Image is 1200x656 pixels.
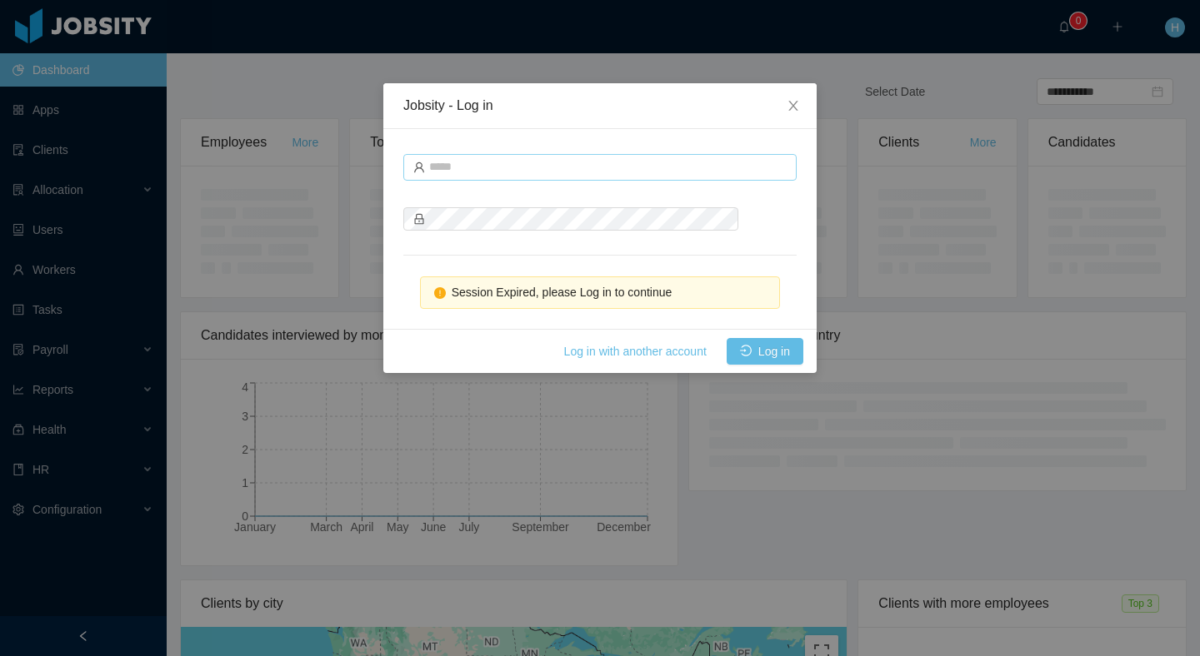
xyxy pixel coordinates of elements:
[551,338,720,365] button: Log in with another account
[413,213,425,225] i: icon: lock
[413,162,425,173] i: icon: user
[770,83,817,130] button: Close
[727,338,803,365] button: icon: loginLog in
[403,97,797,115] div: Jobsity - Log in
[434,287,446,299] i: icon: exclamation-circle
[452,286,672,299] span: Session Expired, please Log in to continue
[787,99,800,112] i: icon: close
